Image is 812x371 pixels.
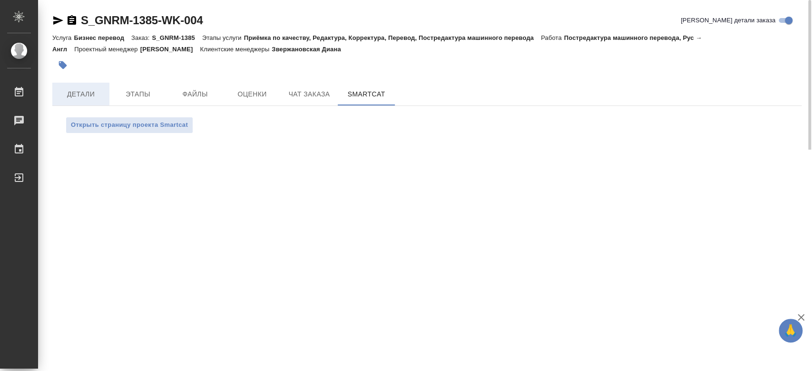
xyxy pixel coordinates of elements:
[272,46,348,53] p: Звержановская Диана
[131,34,152,41] p: Заказ:
[172,88,218,100] span: Файлы
[343,88,389,100] span: SmartCat
[58,88,104,100] span: Детали
[74,46,140,53] p: Проектный менеджер
[81,14,203,27] a: S_GNRM-1385-WK-004
[200,46,272,53] p: Клиентские менеджеры
[74,34,131,41] p: Бизнес перевод
[286,88,332,100] span: Чат заказа
[52,55,73,76] button: Добавить тэг
[140,46,200,53] p: [PERSON_NAME]
[244,34,541,41] p: Приёмка по качеству, Редактура, Корректура, Перевод, Постредактура машинного перевода
[66,117,193,133] button: Открыть страницу проекта Smartcat
[783,321,799,341] span: 🙏
[541,34,564,41] p: Работа
[681,16,775,25] span: [PERSON_NAME] детали заказа
[66,15,78,26] button: Скопировать ссылку
[52,34,74,41] p: Услуга
[229,88,275,100] span: Оценки
[152,34,202,41] p: S_GNRM-1385
[71,120,188,131] span: Открыть страницу проекта Smartcat
[115,88,161,100] span: Этапы
[52,15,64,26] button: Скопировать ссылку для ЯМессенджера
[779,319,802,342] button: 🙏
[202,34,244,41] p: Этапы услуги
